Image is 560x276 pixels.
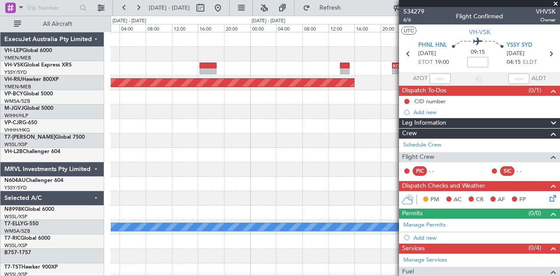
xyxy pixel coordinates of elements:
[476,196,483,204] span: CR
[4,236,21,241] span: T7-RIC
[299,1,351,15] button: Refresh
[381,24,407,32] div: 20:00
[402,152,434,162] span: Flight Crew
[500,166,514,176] div: SIC
[507,41,532,50] span: YSSY SYD
[27,1,77,14] input: Trip Number
[4,91,53,97] a: VP-BCYGlobal 5000
[4,149,60,154] a: VH-L2BChallenger 604
[4,48,52,53] a: VH-LEPGlobal 6000
[329,24,355,32] div: 12:00
[4,135,55,140] span: T7-[PERSON_NAME]
[402,244,425,254] span: Services
[393,63,416,68] div: KDAL
[403,7,424,16] span: 534279
[4,141,28,148] a: WSSL/XSP
[4,112,28,119] a: WIHH/HLP
[4,236,50,241] a: T7-RICGlobal 6000
[4,207,24,212] span: N8998K
[4,106,53,111] a: M-JGVJGlobal 5000
[507,49,525,58] span: [DATE]
[418,41,447,50] span: PHNL HNL
[430,73,451,84] input: --:--
[149,4,190,12] span: [DATE] - [DATE]
[4,69,27,76] a: YSSY/SYD
[119,24,146,32] div: 04:00
[528,86,541,95] span: (0/1)
[4,63,72,68] a: VH-VSKGlobal Express XRS
[4,127,30,133] a: VHHH/HKG
[430,196,439,204] span: PM
[403,16,424,24] span: 6/6
[454,196,462,204] span: AC
[354,24,381,32] div: 16:00
[519,196,526,204] span: FP
[402,129,417,139] span: Crew
[4,149,23,154] span: VH-L2B
[10,17,95,31] button: All Aircraft
[413,108,556,116] div: Add new
[517,167,536,175] div: - -
[471,48,485,57] span: 09:15
[250,24,276,32] div: 00:00
[4,120,22,126] span: VP-CJR
[536,16,556,24] span: Owner
[413,234,556,241] div: Add new
[4,221,24,227] span: T7-ELLY
[528,243,541,252] span: (0/4)
[4,98,30,105] a: WMSA/SZB
[4,178,26,183] span: N604AU
[402,181,485,191] span: Dispatch Checks and Weather
[418,58,433,67] span: ETOT
[393,69,416,74] div: -
[4,265,58,270] a: T7-TSTHawker 900XP
[536,7,556,16] span: VHVSK
[4,84,31,90] a: YMEN/MEB
[4,48,22,53] span: VH-LEP
[523,58,537,67] span: ELDT
[276,24,302,32] div: 04:00
[413,166,427,176] div: PIC
[435,58,449,67] span: 19:00
[507,58,521,67] span: 04:15
[429,167,449,175] div: - -
[23,21,92,27] span: All Aircraft
[414,98,446,105] div: CID number
[198,24,224,32] div: 16:00
[469,28,490,37] span: VH-VSK
[224,24,250,32] div: 20:00
[456,12,503,21] div: Flight Confirmed
[4,91,23,97] span: VP-BCY
[4,185,27,191] a: YSSY/SYD
[4,55,31,61] a: YMEN/MEB
[498,196,505,204] span: AF
[401,27,416,35] button: UTC
[4,106,24,111] span: M-JGVJ
[252,17,285,25] div: [DATE] - [DATE]
[402,209,423,219] span: Permits
[403,256,447,265] a: Manage Services
[4,135,85,140] a: T7-[PERSON_NAME]Global 7500
[4,265,21,270] span: T7-TST
[146,24,172,32] div: 08:00
[413,74,427,83] span: ATOT
[402,86,446,96] span: Dispatch To-Dos
[4,178,63,183] a: N604AUChallenger 604
[4,213,28,220] a: WSSL/XSP
[4,250,22,255] span: B757-1
[4,120,37,126] a: VP-CJRG-650
[4,221,38,227] a: T7-ELLYG-550
[532,74,546,83] span: ALDT
[172,24,198,32] div: 12:00
[403,221,446,230] a: Manage Permits
[302,24,329,32] div: 08:00
[4,77,22,82] span: VH-RIU
[528,209,541,218] span: (0/0)
[403,141,441,150] a: Schedule Crew
[112,17,146,25] div: [DATE] - [DATE]
[4,63,24,68] span: VH-VSK
[4,228,30,234] a: WMSA/SZB
[312,5,349,11] span: Refresh
[402,118,446,128] span: Leg Information
[4,77,59,82] a: VH-RIUHawker 800XP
